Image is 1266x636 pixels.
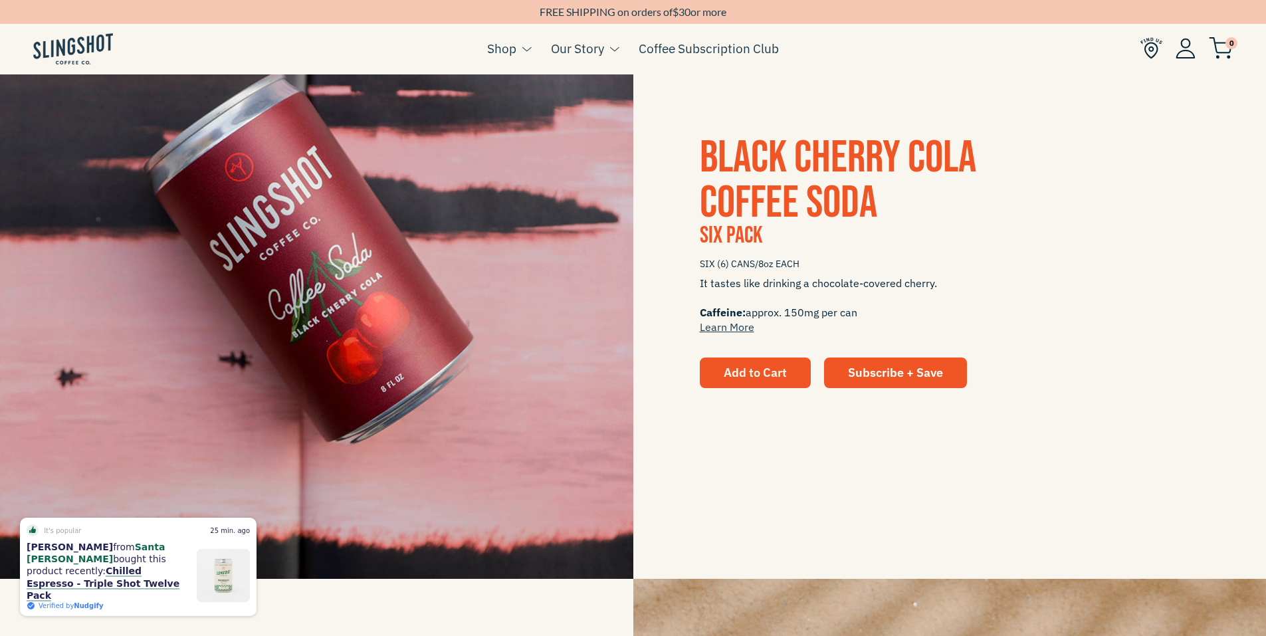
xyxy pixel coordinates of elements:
[639,39,779,58] a: Coffee Subscription Club
[551,39,604,58] a: Our Story
[679,5,690,18] span: 30
[700,221,762,250] span: Six Pack
[1209,37,1233,59] img: cart
[824,358,967,388] a: Subscribe + Save
[848,365,943,380] span: Subscribe + Save
[700,320,754,334] a: Learn More
[700,253,1200,276] span: SIX (6) CANS/8oz EACH
[1209,41,1233,56] a: 0
[700,358,811,388] button: Add to Cart
[724,365,787,380] span: Add to Cart
[487,39,516,58] a: Shop
[1140,37,1162,59] img: Find Us
[1225,37,1237,49] span: 0
[700,306,746,319] span: Caffeine:
[673,5,679,18] span: $
[1176,38,1196,58] img: Account
[700,276,1200,334] span: It tastes like drinking a chocolate-covered cherry. approx. 150mg per can
[700,131,976,230] span: Black Cherry Cola Coffee Soda
[700,131,976,230] a: Black Cherry ColaCoffee Soda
